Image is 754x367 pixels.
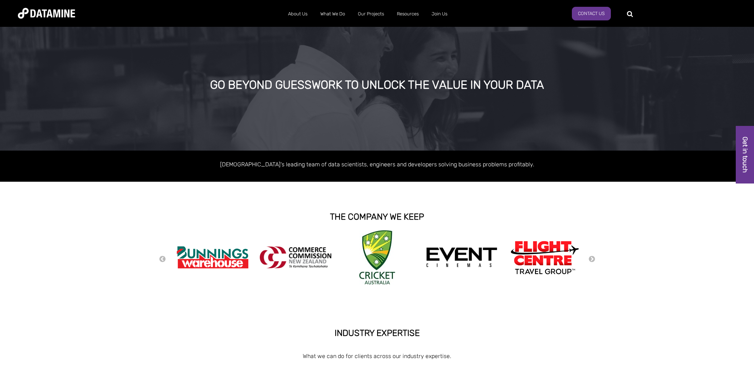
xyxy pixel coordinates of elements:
img: Cricket Australia [359,230,395,284]
a: Get in touch [736,126,754,183]
button: Next [588,255,595,263]
img: event cinemas [426,247,497,268]
a: Resources [390,5,425,23]
a: Our Projects [351,5,390,23]
img: commercecommission [260,246,331,268]
img: Flight Centre [509,239,580,276]
a: Join Us [425,5,454,23]
a: Contact Us [572,7,611,20]
img: Bunnings Warehouse [177,244,248,271]
a: About Us [282,5,314,23]
img: Datamine [18,8,75,19]
p: [DEMOGRAPHIC_DATA]'s leading team of data scientists, engineers and developers solving business p... [173,160,581,169]
a: What We Do [314,5,351,23]
button: Previous [159,255,166,263]
strong: INDUSTRY EXPERTISE [335,328,420,338]
strong: THE COMPANY WE KEEP [330,212,424,222]
div: GO BEYOND GUESSWORK TO UNLOCK THE VALUE IN YOUR DATA [84,79,669,92]
span: What we can do for clients across our industry expertise. [303,353,451,359]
